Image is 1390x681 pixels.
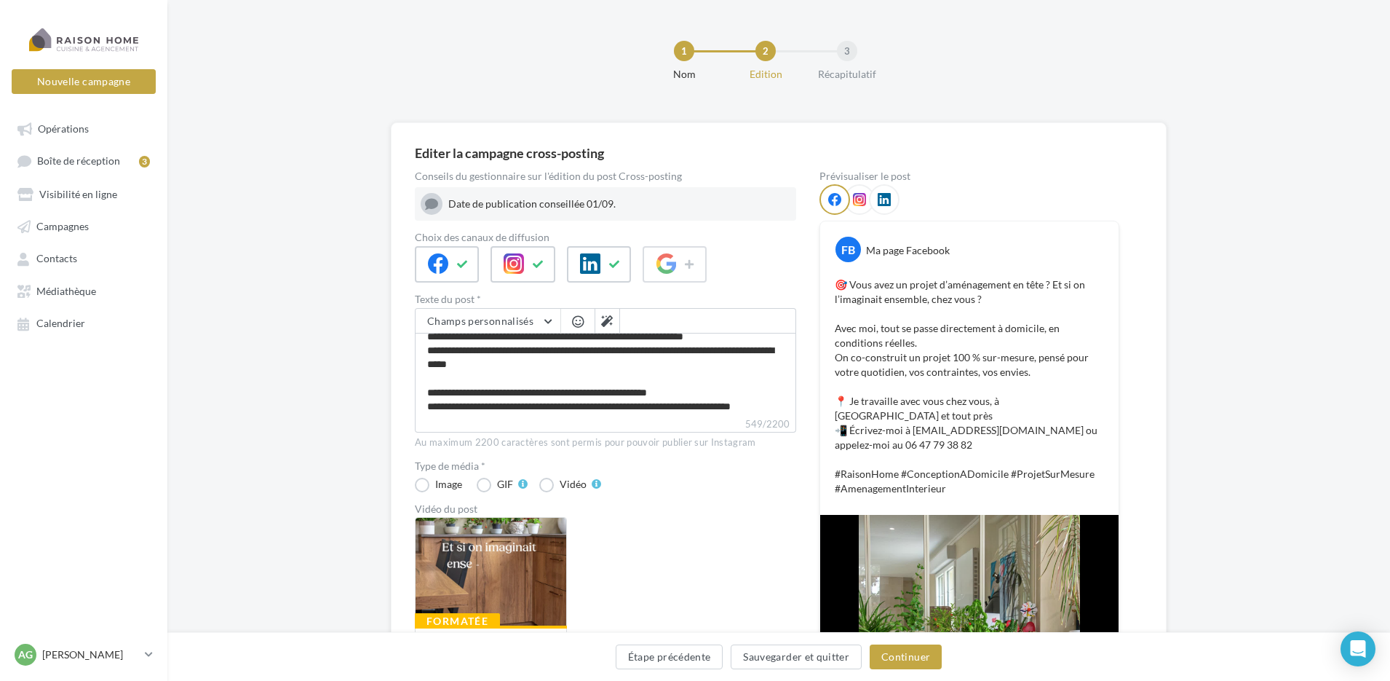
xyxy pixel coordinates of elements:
[415,504,796,514] div: Vidéo du post
[12,69,156,94] button: Nouvelle campagne
[38,122,89,135] span: Opérations
[415,171,796,181] div: Conseils du gestionnaire sur l'édition du post Cross-posting
[435,479,462,489] div: Image
[36,318,85,330] span: Calendrier
[801,67,894,82] div: Récapitulatif
[835,277,1104,496] p: 🎯 Vous avez un projet d’aménagement en tête ? Et si on l’imaginait ensemble, chez vous ? Avec moi...
[9,310,159,336] a: Calendrier
[866,243,950,258] div: Ma page Facebook
[837,41,857,61] div: 3
[616,645,723,669] button: Étape précédente
[9,245,159,271] a: Contacts
[415,613,500,629] div: Formatée
[415,146,604,160] div: Editer la campagne cross-posting
[497,479,513,489] div: GIF
[416,309,560,334] button: Champs personnalisés
[36,285,96,297] span: Médiathèque
[39,188,117,200] span: Visibilité en ligne
[36,253,77,265] span: Contacts
[819,171,1119,181] div: Prévisualiser le post
[719,67,812,82] div: Edition
[18,647,33,662] span: AG
[415,417,796,433] label: 549/2200
[1341,631,1375,666] div: Open Intercom Messenger
[415,436,796,449] div: Au maximum 2200 caractères sont permis pour pouvoir publier sur Instagram
[139,156,150,168] div: 3
[9,213,159,239] a: Campagnes
[415,294,796,304] label: Texte du post *
[427,315,533,327] span: Champs personnalisés
[415,232,796,243] label: Choix des canaux de diffusion
[870,645,942,669] button: Continuer
[560,479,587,489] div: Vidéo
[12,641,156,669] a: AG [PERSON_NAME]
[9,277,159,304] a: Médiathèque
[37,155,120,168] span: Boîte de réception
[415,461,796,471] label: Type de média *
[835,237,861,262] div: FB
[731,645,862,669] button: Sauvegarder et quitter
[448,197,790,211] div: Date de publication conseillée 01/09.
[755,41,776,61] div: 2
[36,220,89,232] span: Campagnes
[9,147,159,174] a: Boîte de réception3
[42,647,139,662] p: [PERSON_NAME]
[638,67,731,82] div: Nom
[9,181,159,207] a: Visibilité en ligne
[9,115,159,141] a: Opérations
[674,41,694,61] div: 1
